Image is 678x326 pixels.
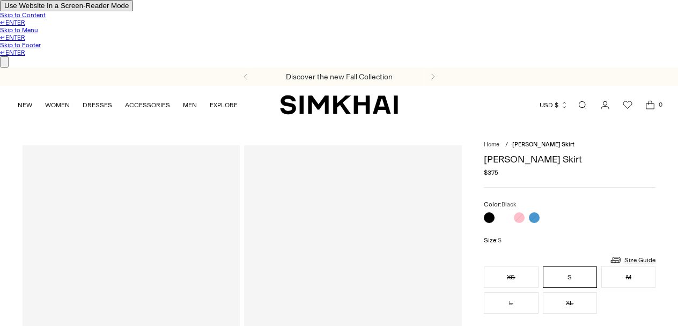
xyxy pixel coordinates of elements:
[639,94,661,116] a: Open cart modal
[18,93,32,117] a: NEW
[572,94,593,116] a: Open search modal
[280,94,398,115] a: SIMKHAI
[45,93,70,117] a: WOMEN
[286,72,393,81] a: Discover the new Fall Collection
[655,100,665,109] span: 0
[543,292,597,314] button: XL
[502,201,517,208] span: Black
[484,266,538,288] button: XS
[609,253,655,266] a: Size Guide
[594,94,616,116] a: Go to the account page
[484,236,502,244] label: Size:
[484,201,517,208] label: Color:
[210,93,238,117] a: EXPLORE
[484,141,499,148] a: Home
[498,237,502,244] span: S
[484,154,655,164] h1: [PERSON_NAME] Skirt
[484,141,655,148] nav: breadcrumbs
[125,93,170,117] a: ACCESSORIES
[543,266,597,288] button: S
[512,141,574,148] span: [PERSON_NAME] Skirt
[484,292,538,314] button: L
[183,93,197,117] a: MEN
[540,93,568,117] button: USD $
[505,141,508,148] div: /
[83,93,112,117] a: DRESSES
[617,94,638,116] a: Wishlist
[601,266,655,288] button: M
[484,169,498,176] span: $375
